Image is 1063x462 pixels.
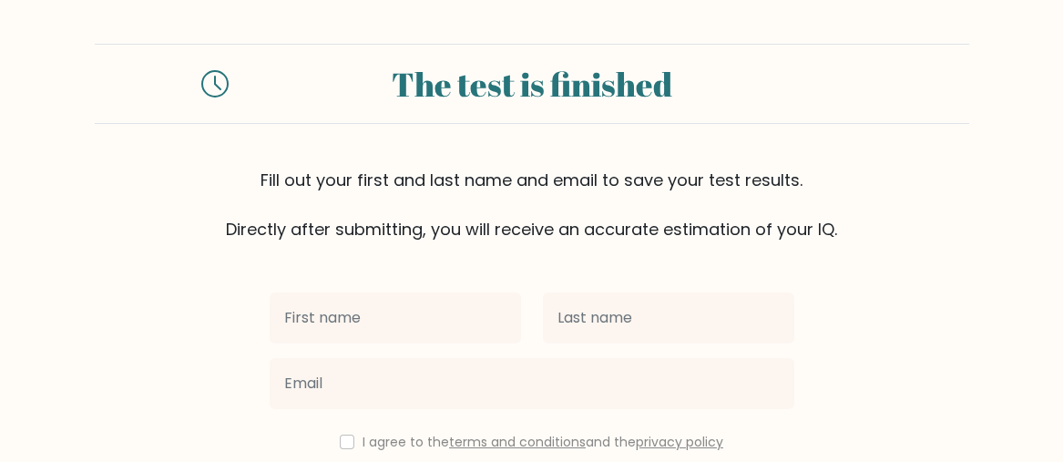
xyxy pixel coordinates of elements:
[250,59,812,108] div: The test is finished
[270,293,521,344] input: First name
[270,358,794,409] input: Email
[449,433,586,451] a: terms and conditions
[363,433,723,451] label: I agree to the and the
[543,293,794,344] input: Last name
[95,168,969,241] div: Fill out your first and last name and email to save your test results. Directly after submitting,...
[636,433,723,451] a: privacy policy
